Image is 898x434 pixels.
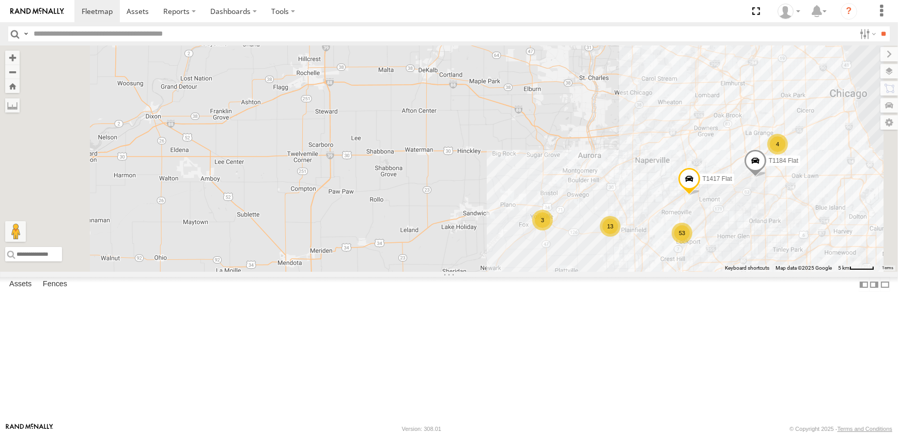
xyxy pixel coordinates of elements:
[5,221,26,242] button: Drag Pegman onto the map to open Street View
[703,175,732,182] span: T1417 Flat
[6,424,53,434] a: Visit our Website
[838,265,849,271] span: 5 km
[4,277,37,292] label: Assets
[882,266,893,270] a: Terms (opens in new tab)
[402,426,441,432] div: Version: 308.01
[841,3,857,20] i: ?
[600,216,621,237] div: 13
[5,79,20,93] button: Zoom Home
[22,26,30,41] label: Search Query
[869,277,879,292] label: Dock Summary Table to the Right
[776,265,832,271] span: Map data ©2025 Google
[789,426,892,432] div: © Copyright 2025 -
[725,265,769,272] button: Keyboard shortcuts
[672,223,692,243] div: 53
[838,426,892,432] a: Terms and Conditions
[5,51,20,65] button: Zoom in
[774,4,804,19] div: Dan Vicory
[5,98,20,113] label: Measure
[859,277,869,292] label: Dock Summary Table to the Left
[880,277,890,292] label: Hide Summary Table
[769,157,798,164] span: T1184 Flat
[5,65,20,79] button: Zoom out
[856,26,878,41] label: Search Filter Options
[38,277,72,292] label: Fences
[767,134,788,154] div: 4
[532,210,553,230] div: 3
[10,8,64,15] img: rand-logo.svg
[880,115,898,130] label: Map Settings
[835,265,877,272] button: Map Scale: 5 km per 44 pixels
